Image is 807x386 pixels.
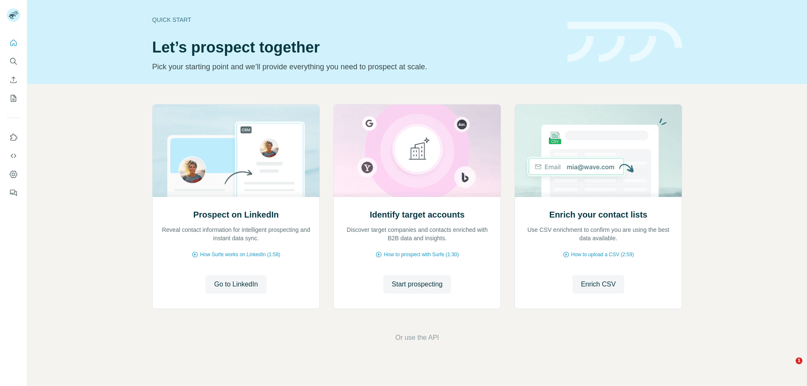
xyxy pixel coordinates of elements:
[7,148,20,163] button: Use Surfe API
[342,226,492,242] p: Discover target companies and contacts enriched with B2B data and insights.
[161,226,311,242] p: Reveal contact information for intelligent prospecting and instant data sync.
[567,22,682,63] img: banner
[193,209,279,221] h2: Prospect on LinkedIn
[214,279,258,289] span: Go to LinkedIn
[333,105,501,197] img: Identify target accounts
[549,209,647,221] h2: Enrich your contact lists
[7,185,20,200] button: Feedback
[392,279,443,289] span: Start prospecting
[7,54,20,69] button: Search
[370,209,465,221] h2: Identify target accounts
[383,275,451,294] button: Start prospecting
[7,91,20,106] button: My lists
[152,16,557,24] div: Quick start
[581,279,616,289] span: Enrich CSV
[7,35,20,50] button: Quick start
[523,226,673,242] p: Use CSV enrichment to confirm you are using the best data available.
[7,167,20,182] button: Dashboard
[152,105,320,197] img: Prospect on LinkedIn
[778,357,799,378] iframe: Intercom live chat
[384,251,459,258] span: How to prospect with Surfe (1:30)
[152,39,557,56] h1: Let’s prospect together
[571,251,634,258] span: How to upload a CSV (2:59)
[7,130,20,145] button: Use Surfe on LinkedIn
[152,61,557,73] p: Pick your starting point and we’ll provide everything you need to prospect at scale.
[7,72,20,87] button: Enrich CSV
[796,357,802,364] span: 1
[200,251,280,258] span: How Surfe works on LinkedIn (1:58)
[206,275,266,294] button: Go to LinkedIn
[395,333,439,343] button: Or use the API
[514,105,682,197] img: Enrich your contact lists
[572,275,624,294] button: Enrich CSV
